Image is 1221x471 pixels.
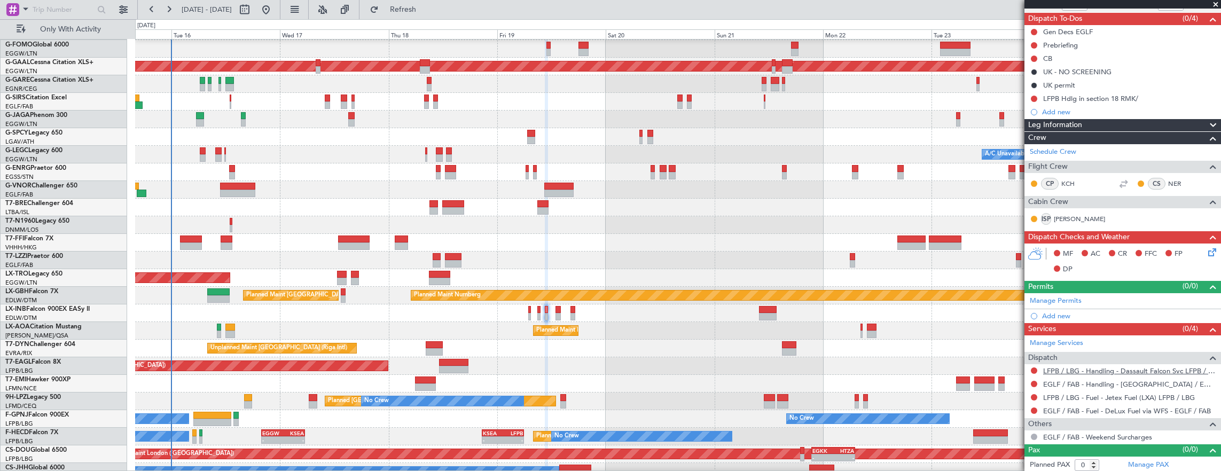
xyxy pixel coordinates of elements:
label: Planned PAX [1030,460,1070,470]
span: T7-EAGL [5,359,32,365]
span: G-GAAL [5,59,30,66]
a: EGGW/LTN [5,279,37,287]
div: CB [1043,54,1052,63]
span: Others [1028,418,1052,430]
a: EGLF/FAB [5,261,33,269]
span: MF [1063,249,1073,260]
span: CS-JHH [5,465,28,471]
div: LFPB [503,430,523,436]
div: Planned Maint [GEOGRAPHIC_DATA] ([GEOGRAPHIC_DATA]) [246,287,414,303]
span: CS-DOU [5,447,30,453]
div: CS [1148,178,1165,190]
span: T7-EMI [5,376,26,383]
span: T7-N1960 [5,218,35,224]
span: CR [1118,249,1127,260]
span: (0/4) [1183,323,1198,334]
div: A/C Unavailable [GEOGRAPHIC_DATA] ([GEOGRAPHIC_DATA]) [985,146,1159,162]
div: No Crew [554,428,579,444]
a: F-GPNJFalcon 900EX [5,412,69,418]
span: (0/0) [1183,444,1198,455]
a: G-SIRSCitation Excel [5,95,67,101]
span: G-ENRG [5,165,30,171]
a: T7-EAGLFalcon 8X [5,359,61,365]
span: FP [1175,249,1183,260]
div: [DATE] [137,21,155,30]
div: Planned [GEOGRAPHIC_DATA] ([GEOGRAPHIC_DATA]) [328,393,479,409]
span: T7-LZZI [5,253,27,260]
div: Prebriefing [1043,41,1078,50]
a: LFPB / LBG - Handling - Dassault Falcon Svc LFPB / LBG [1043,366,1216,375]
a: G-GARECessna Citation XLS+ [5,77,93,83]
div: CP [1041,178,1059,190]
div: Planned Maint Nice ([GEOGRAPHIC_DATA]) [536,323,655,339]
a: [PERSON_NAME]/QSA [5,332,68,340]
span: [DATE] - [DATE] [182,5,232,14]
a: EGLF/FAB [5,191,33,199]
a: G-SPCYLegacy 650 [5,130,62,136]
span: Flight Crew [1028,161,1068,173]
div: Thu 18 [389,29,497,39]
span: Permits [1028,281,1053,293]
span: Cabin Crew [1028,196,1068,208]
a: G-VNORChallenger 650 [5,183,77,189]
span: G-LEGC [5,147,28,154]
a: EGNR/CEG [5,85,37,93]
span: F-HECD [5,429,29,436]
div: - [262,437,283,443]
a: T7-N1960Legacy 650 [5,218,69,224]
a: VHHH/HKG [5,244,37,252]
div: ISP [1041,213,1051,225]
a: T7-LZZIPraetor 600 [5,253,63,260]
div: Planned Maint Nurnberg [414,287,481,303]
a: 9H-LPZLegacy 500 [5,394,61,401]
a: LX-AOACitation Mustang [5,324,82,330]
span: T7-FFI [5,236,24,242]
a: EGGW/LTN [5,67,37,75]
span: (0/4) [1183,13,1198,24]
span: LX-AOA [5,324,30,330]
a: EGGW/LTN [5,155,37,163]
a: EDLW/DTM [5,314,37,322]
span: G-FOMO [5,42,33,48]
span: DP [1063,264,1073,275]
a: LFMN/NCE [5,384,37,392]
div: Add new [1042,107,1216,116]
a: Manage PAX [1128,460,1169,470]
div: Sun 21 [715,29,823,39]
span: 9H-LPZ [5,394,27,401]
div: Tue 16 [171,29,280,39]
a: CS-DOUGlobal 6500 [5,447,67,453]
div: LFPB Hdlg in section 18 RMK/ [1043,94,1138,103]
a: Schedule Crew [1030,147,1076,158]
a: LFMD/CEQ [5,402,36,410]
div: - [483,437,503,443]
div: UK - NO SCREENING [1043,67,1112,76]
span: F-GPNJ [5,412,28,418]
a: LX-GBHFalcon 7X [5,288,58,295]
span: G-JAGA [5,112,30,119]
span: Dispatch [1028,352,1058,364]
a: EVRA/RIX [5,349,32,357]
a: DNMM/LOS [5,226,38,234]
a: T7-FFIFalcon 7X [5,236,53,242]
a: EGLF / FAB - Fuel - DeLux Fuel via WFS - EGLF / FAB [1043,406,1211,415]
span: G-VNOR [5,183,32,189]
div: Fri 19 [497,29,606,39]
a: G-LEGCLegacy 600 [5,147,62,154]
div: - [833,454,854,461]
span: (0/0) [1183,280,1198,292]
span: LX-GBH [5,288,29,295]
a: LX-INBFalcon 900EX EASy II [5,306,90,312]
a: EGLF / FAB - Weekend Surcharges [1043,433,1152,442]
a: F-HECDFalcon 7X [5,429,58,436]
a: G-JAGAPhenom 300 [5,112,67,119]
a: [PERSON_NAME] [1054,214,1105,224]
a: G-GAALCessna Citation XLS+ [5,59,93,66]
a: EGSS/STN [5,173,34,181]
a: LFPB/LBG [5,437,33,445]
div: Planned Maint London ([GEOGRAPHIC_DATA]) [106,446,234,462]
a: LGAV/ATH [5,138,34,146]
a: EGGW/LTN [5,120,37,128]
div: HTZA [833,448,854,454]
span: Only With Activity [28,26,113,33]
